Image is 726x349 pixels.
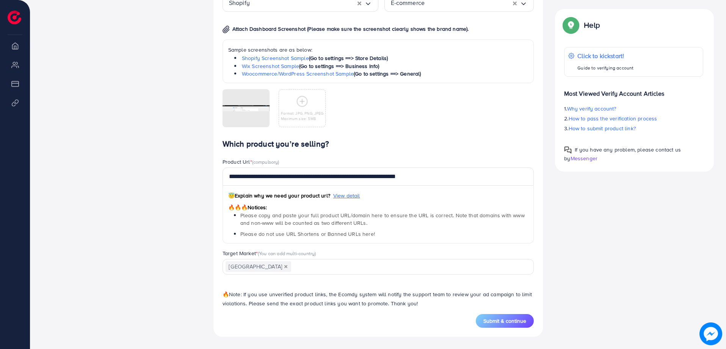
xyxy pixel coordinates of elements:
[75,44,82,50] img: tab_keywords_by_traffic_grey.svg
[252,158,279,165] span: (compulsory)
[223,105,270,112] img: img uploaded
[240,212,525,227] span: Please copy and paste your full product URL/domain here to ensure the URL is correct. Note that d...
[21,12,37,18] div: v 4.0.25
[567,105,616,112] span: Why verify account?
[564,146,681,162] span: If you have any problem, please contact us by
[223,259,534,275] div: Search for option
[699,322,722,345] img: image
[564,114,703,123] p: 2.
[12,20,18,26] img: website_grey.svg
[354,70,421,77] span: (Go to settings ==> General)
[571,155,597,162] span: Messenger
[228,45,528,54] p: Sample screenshots are as below:
[569,115,657,122] span: How to pass the verification process
[223,139,534,149] h4: Which product you’re selling?
[584,21,600,30] p: Help
[577,63,633,73] p: Guide to verifying account
[223,158,279,166] label: Product Url
[20,44,27,50] img: tab_domain_overview_orange.svg
[223,250,316,257] label: Target Market
[292,261,524,273] input: Search for option
[476,314,534,328] button: Submit & continue
[228,204,248,211] span: 🔥🔥🔥
[240,230,375,238] span: Please do not use URL Shortens or Banned URLs here!
[564,104,703,113] p: 1.
[242,62,299,70] a: Wix Screenshot Sample
[569,125,636,132] span: How to submit product link?
[223,290,534,308] p: Note: If you use unverified product links, the Ecomdy system will notify the support team to revi...
[29,45,68,50] div: Domain Overview
[242,70,354,77] a: Woocommerce/WordPress Screenshot Sample
[299,62,379,70] span: (Go to settings ==> Business Info)
[564,18,578,32] img: Popup guide
[281,111,324,116] p: Format: JPG, PNG, JPEG
[12,12,18,18] img: logo_orange.svg
[228,192,235,199] span: 😇
[284,265,288,268] button: Deselect Pakistan
[309,54,388,62] span: (Go to settings ==> Store Details)
[258,250,316,257] span: (You can add multi-country)
[226,261,291,272] span: [GEOGRAPHIC_DATA]
[228,192,330,199] span: Explain why we need your product url?
[242,54,309,62] a: Shopify Screenshot Sample
[223,25,230,33] img: img
[577,51,633,60] p: Click to kickstart!
[84,45,128,50] div: Keywords by Traffic
[232,25,469,33] span: Attach Dashboard Screenshot (Please make sure the screenshot clearly shows the brand name).
[8,11,21,24] img: logo
[564,146,572,154] img: Popup guide
[228,204,267,211] span: Notices:
[564,124,703,133] p: 3.
[223,291,229,298] span: 🔥
[564,83,703,98] p: Most Viewed Verify Account Articles
[483,317,526,325] span: Submit & continue
[333,192,360,199] span: View detail
[20,20,83,26] div: Domain: [DOMAIN_NAME]
[281,116,324,121] p: Maximum size: 5MB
